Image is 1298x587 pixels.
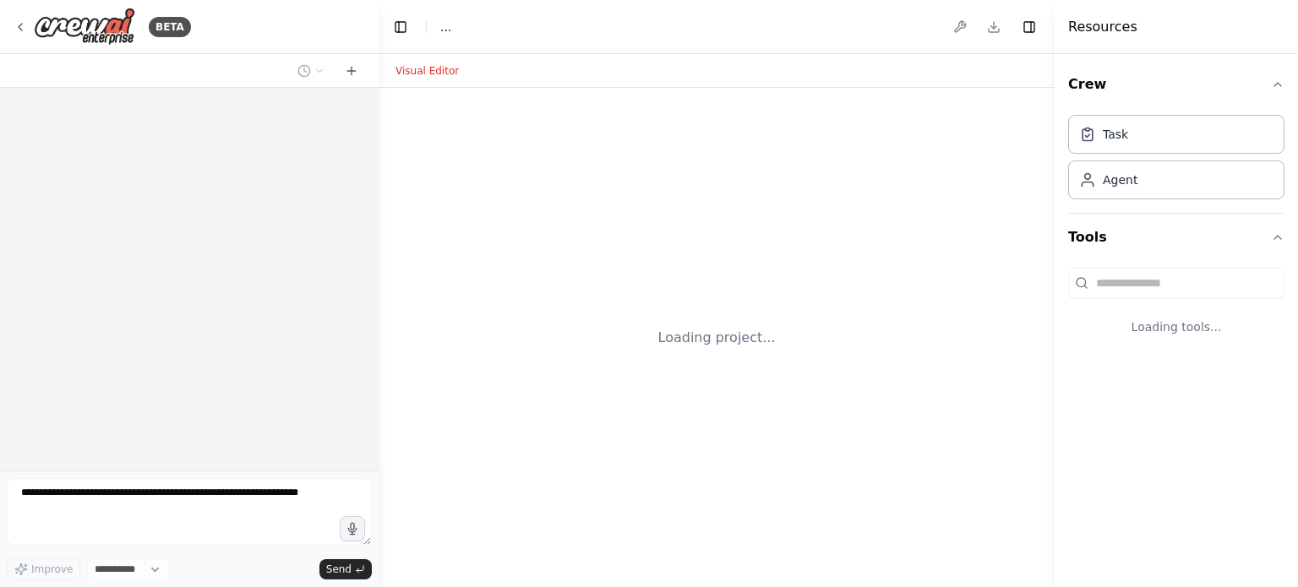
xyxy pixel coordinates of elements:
div: Loading project... [658,328,776,348]
span: Improve [31,563,73,576]
button: Click to speak your automation idea [340,516,365,541]
div: Crew [1068,108,1284,213]
div: Task [1103,126,1128,143]
span: Send [326,563,352,576]
button: Improve [7,558,80,580]
button: Switch to previous chat [291,61,331,81]
button: Send [319,559,372,579]
button: Tools [1068,214,1284,261]
button: Hide right sidebar [1017,15,1041,39]
img: Logo [34,8,135,46]
div: Tools [1068,261,1284,362]
h4: Resources [1068,17,1137,37]
div: Agent [1103,171,1137,188]
span: ... [440,19,451,35]
button: Hide left sidebar [389,15,412,39]
div: Loading tools... [1068,305,1284,349]
button: Visual Editor [385,61,469,81]
button: Crew [1068,61,1284,108]
button: Start a new chat [338,61,365,81]
div: BETA [149,17,191,37]
nav: breadcrumb [440,19,451,35]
